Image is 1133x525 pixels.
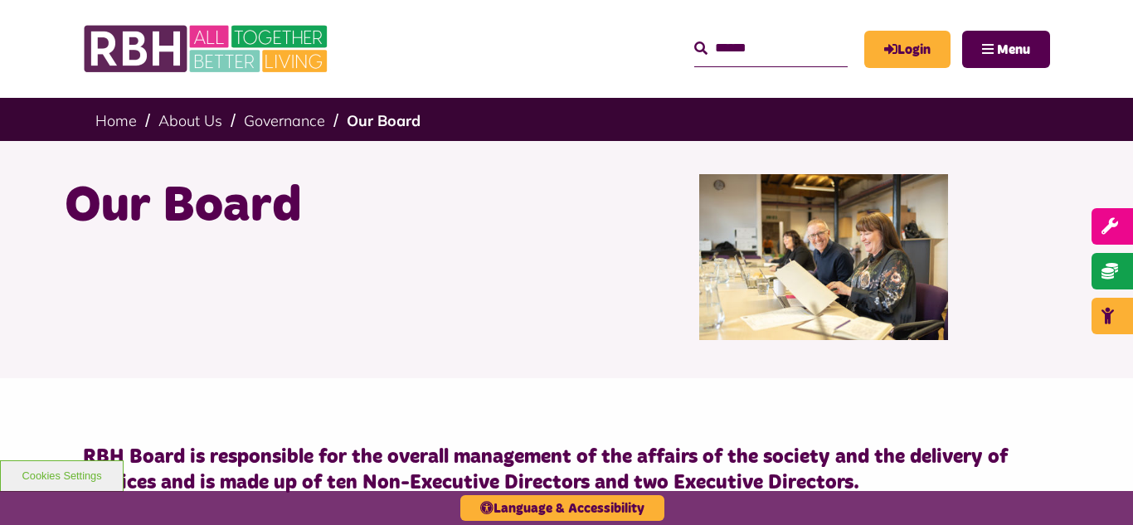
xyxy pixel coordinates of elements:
[83,445,1050,496] h4: RBH Board is responsible for the overall management of the affairs of the society and the deliver...
[699,174,948,340] img: RBH Board 1
[997,43,1030,56] span: Menu
[1058,450,1133,525] iframe: Netcall Web Assistant for live chat
[65,174,554,239] h1: Our Board
[347,111,421,130] a: Our Board
[962,31,1050,68] button: Navigation
[158,111,222,130] a: About Us
[95,111,137,130] a: Home
[694,31,848,66] input: Search
[244,111,325,130] a: Governance
[864,31,951,68] a: MyRBH
[83,17,332,81] img: RBH
[460,495,664,521] button: Language & Accessibility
